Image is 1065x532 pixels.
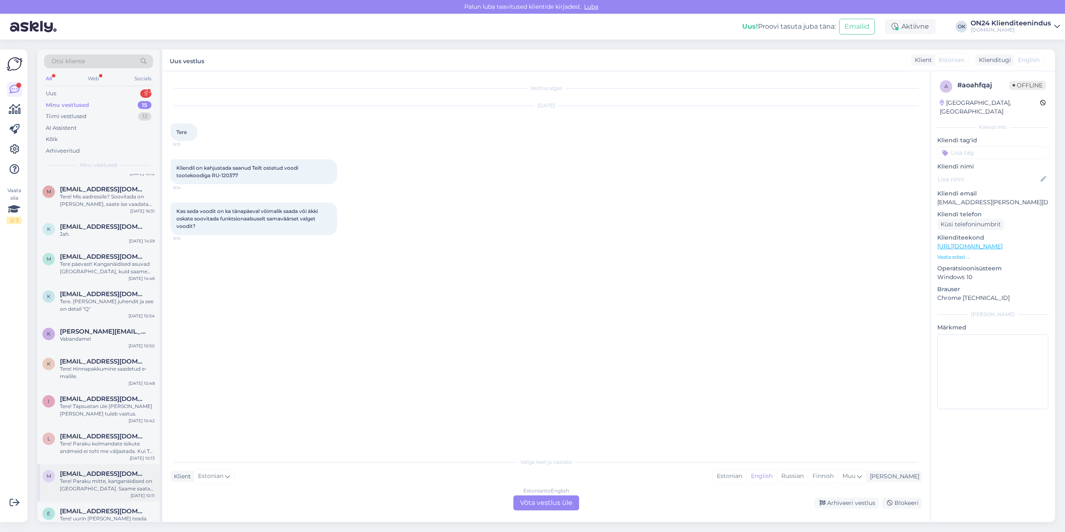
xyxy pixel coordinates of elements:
[937,136,1048,145] p: Kliendi tag'id
[523,487,569,495] div: Estonian to English
[937,242,1003,250] a: [URL][DOMAIN_NAME]
[129,380,155,386] div: [DATE] 10:48
[130,208,155,214] div: [DATE] 16:31
[937,162,1048,171] p: Kliendi nimi
[957,80,1009,90] div: # aoahfqaj
[60,358,146,365] span: kristinaizik@gmail.com
[171,84,922,92] div: Vestlus algas
[1018,56,1040,64] span: English
[47,435,50,442] span: l
[133,73,153,84] div: Socials
[60,290,146,298] span: kiffu65@gmail.com
[131,492,155,499] div: [DATE] 10:11
[46,101,89,109] div: Minu vestlused
[839,19,875,35] button: Emailid
[46,89,56,98] div: Uus
[867,472,919,481] div: [PERSON_NAME]
[173,235,204,242] span: 9:15
[971,20,1051,27] div: ON24 Klienditeenindus
[44,73,54,84] div: All
[129,238,155,244] div: [DATE] 14:59
[937,273,1048,282] p: Windows 10
[937,253,1048,261] p: Vaata edasi ...
[60,470,146,478] span: mariaborissova2@gmail.com
[173,185,204,191] span: 9:14
[60,507,146,515] span: efkakask@gmail.com
[46,124,77,132] div: AI Assistent
[937,264,1048,273] p: Operatsioonisüsteem
[60,515,155,522] div: Tere! uurin [PERSON_NAME] teada.
[176,208,319,229] span: Kas seda voodit on ka tänapäeval võimalik saada või äkki oskate soovitada funktsionaalsuselt sama...
[885,19,936,34] div: Aktiivne
[60,253,146,260] span: mariaborissova2@gmail.com
[52,57,85,66] span: Otsi kliente
[513,495,579,510] div: Võta vestlus üle
[47,188,51,195] span: m
[60,335,155,343] div: Vabandame!
[940,99,1040,116] div: [GEOGRAPHIC_DATA], [GEOGRAPHIC_DATA]
[60,223,146,230] span: kahest22@hotmail.com
[129,418,155,424] div: [DATE] 10:42
[60,260,155,275] div: Tere päevast! Kanganäidised asuvad [GEOGRAPHIC_DATA], kuid saame saata ka lihtkirjana.
[937,323,1048,332] p: Märkmed
[47,256,51,262] span: m
[80,161,117,169] span: Minu vestlused
[46,112,87,121] div: Tiimi vestlused
[46,147,80,155] div: Arhiveeritud
[138,101,151,109] div: 15
[60,433,146,440] span: laura190031@gmail.com
[129,343,155,349] div: [DATE] 10:50
[47,510,50,517] span: e
[582,3,601,10] span: Luba
[129,313,155,319] div: [DATE] 10:54
[976,56,1011,64] div: Klienditugi
[198,472,223,481] span: Estonian
[937,124,1048,131] div: Kliendi info
[46,135,58,144] div: Kõik
[140,89,151,98] div: 5
[47,361,51,367] span: k
[956,21,967,32] div: OK
[911,56,932,64] div: Klient
[971,20,1060,33] a: ON24 Klienditeenindus[DOMAIN_NAME]
[842,472,855,480] span: Muu
[1009,81,1046,90] span: Offline
[808,470,838,483] div: Finnish
[938,175,1039,184] input: Lisa nimi
[171,458,922,466] div: Valige keel ja vastake
[129,275,155,282] div: [DATE] 14:46
[60,193,155,208] div: Tere! Mis aadressile? Soovitada on [PERSON_NAME], saate ise vaadata valikud [PERSON_NAME], millis...
[7,217,22,224] div: 2 / 3
[944,83,948,89] span: a
[937,146,1048,159] input: Lisa tag
[47,293,51,299] span: k
[971,27,1051,33] div: [DOMAIN_NAME]
[937,198,1048,207] p: [EMAIL_ADDRESS][PERSON_NAME][DOMAIN_NAME]
[130,455,155,461] div: [DATE] 10:13
[713,470,746,483] div: Estonian
[60,440,155,455] div: Tere! Paraku kolmandate isikute andmeid ei tohi me väljastada. Kui Teil on küsimusi siis palun ed...
[937,233,1048,242] p: Klienditeekond
[60,403,155,418] div: Tere! Täpsustan üle [PERSON_NAME] [PERSON_NAME] tuleb vastus.
[130,171,155,177] div: [DATE] 10:12
[777,470,808,483] div: Russian
[60,186,146,193] span: mariaborissova2@gmail.com
[176,129,187,135] span: Tere
[47,226,51,232] span: k
[171,102,922,109] div: [DATE]
[60,328,146,335] span: kerlin.vikat@gmail.com
[937,311,1048,318] div: [PERSON_NAME]
[937,189,1048,198] p: Kliendi email
[171,472,191,481] div: Klient
[937,294,1048,302] p: Chrome [TECHNICAL_ID]
[138,112,151,121] div: 12
[173,141,204,148] span: 9:13
[746,470,777,483] div: English
[60,365,155,380] div: Tere! Hinnapakkumine saadetud e-mailile.
[60,478,155,492] div: Tere! Paraku mitte, kanganäidised on [GEOGRAPHIC_DATA]. Saame saata kodusele aadressile lihtkirjana.
[60,298,155,313] div: Tere. [PERSON_NAME] juhendit ja see on detail "Q"
[937,219,1004,230] div: Küsi telefoninumbrit
[7,56,22,72] img: Askly Logo
[742,22,836,32] div: Proovi tasuta juba täna:
[742,22,758,30] b: Uus!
